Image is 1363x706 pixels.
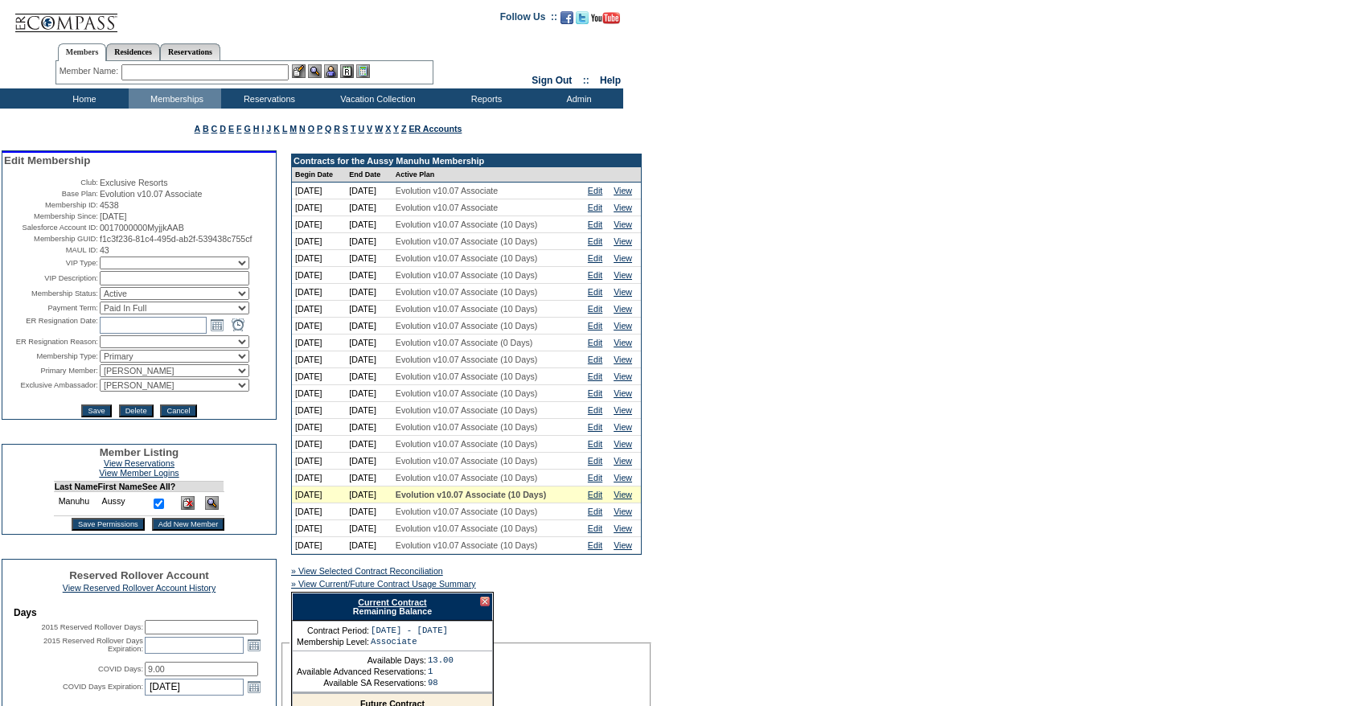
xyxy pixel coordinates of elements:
span: Evolution v10.07 Associate (10 Days) [396,388,538,398]
span: Evolution v10.07 Associate (10 Days) [396,371,538,381]
td: Available Days: [297,655,426,665]
span: 4538 [100,200,119,210]
a: View Member Logins [99,468,179,478]
td: End Date [346,167,392,183]
td: [DATE] [292,199,346,216]
td: Admin [531,88,623,109]
a: Edit [588,405,602,415]
a: Follow us on Twitter [576,16,589,26]
a: Edit [588,388,602,398]
td: [DATE] [292,419,346,436]
span: Evolution v10.07 Associate (10 Days) [396,540,538,550]
td: [DATE] [346,284,392,301]
td: [DATE] [292,335,346,351]
input: Add New Member [152,518,225,531]
a: View [614,287,632,297]
a: ER Accounts [408,124,462,133]
a: Edit [588,287,602,297]
td: Reports [438,88,531,109]
td: Exclusive Ambassador: [4,379,98,392]
span: 0017000000MyjjkAAB [100,223,184,232]
td: VIP Type: [4,257,98,269]
a: Help [600,75,621,86]
td: [DATE] [346,453,392,470]
td: [DATE] [346,486,392,503]
td: [DATE] [292,301,346,318]
a: Edit [588,540,602,550]
span: f1c3f236-81c4-495d-ab2f-539438c755cf [100,234,252,244]
a: Edit [588,220,602,229]
img: Reservations [340,64,354,78]
td: [DATE] [346,419,392,436]
a: S [343,124,348,133]
td: [DATE] [292,503,346,520]
td: ER Resignation Reason: [4,335,98,348]
td: [DATE] [292,183,346,199]
span: Evolution v10.07 Associate (10 Days) [396,236,538,246]
a: View [614,236,632,246]
a: R [334,124,340,133]
span: :: [583,75,589,86]
td: [DATE] [292,318,346,335]
span: Evolution v10.07 Associate [396,203,498,212]
div: Member Name: [60,64,121,78]
td: Payment Term: [4,302,98,314]
span: Evolution v10.07 Associate (10 Days) [396,439,538,449]
td: [DATE] [292,216,346,233]
a: J [266,124,271,133]
td: Primary Member: [4,364,98,377]
td: [DATE] [292,453,346,470]
a: View [614,422,632,432]
td: [DATE] [346,335,392,351]
a: Edit [588,507,602,516]
a: Edit [588,338,602,347]
td: 13.00 [428,655,454,665]
a: View [614,507,632,516]
a: View [614,186,632,195]
input: Delete [119,404,154,417]
a: View [614,473,632,482]
td: Follow Us :: [500,10,557,29]
td: 1 [428,667,454,676]
td: Days [14,607,265,618]
a: A [195,124,200,133]
td: [DATE] [292,368,346,385]
a: Edit [588,439,602,449]
td: Begin Date [292,167,346,183]
td: Available Advanced Reservations: [297,667,426,676]
a: U [358,124,364,133]
a: View [614,220,632,229]
td: Last Name [54,482,97,492]
td: [DATE] [346,470,392,486]
td: [DATE] [292,537,346,554]
td: [DATE] [346,267,392,284]
span: 43 [100,245,109,255]
a: Edit [588,236,602,246]
td: [DATE] [346,199,392,216]
td: Active Plan [392,167,585,183]
td: [DATE] [292,470,346,486]
a: Edit [588,355,602,364]
td: Home [36,88,129,109]
td: Membership ID: [4,200,98,210]
img: Impersonate [324,64,338,78]
td: Aussy [98,492,142,516]
td: Salesforce Account ID: [4,223,98,232]
a: » View Current/Future Contract Usage Summary [291,579,476,589]
td: First Name [98,482,142,492]
td: Membership GUID: [4,234,98,244]
a: Reservations [160,43,220,60]
a: View [614,304,632,314]
img: b_edit.gif [292,64,306,78]
a: View [614,456,632,466]
td: Membership Since: [4,211,98,221]
a: View [614,321,632,330]
td: MAUL ID: [4,245,98,255]
span: Evolution v10.07 Associate (10 Days) [396,304,538,314]
a: Open the calendar popup. [245,636,263,654]
div: Remaining Balance [292,593,493,621]
a: Open the calendar popup. [208,316,226,334]
a: G [244,124,250,133]
span: Evolution v10.07 Associate (10 Days) [396,321,538,330]
label: 2015 Reserved Rollover Days: [41,623,143,631]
